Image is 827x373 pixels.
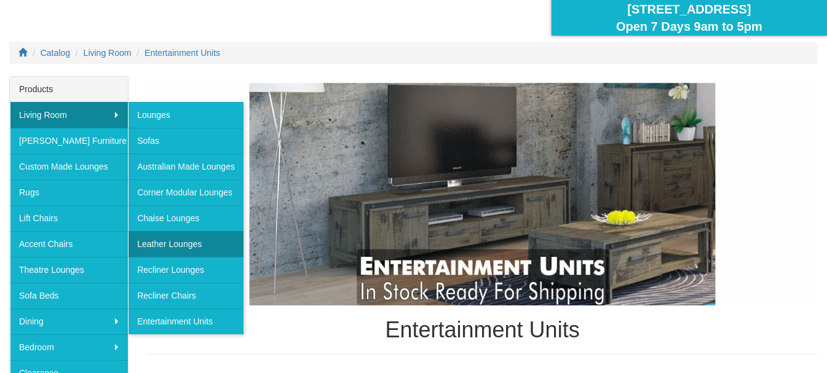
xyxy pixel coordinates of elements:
a: Catalog [41,48,70,58]
a: Recliner Lounges [128,257,243,283]
a: Lift Chairs [10,205,128,231]
a: Living Room [84,48,132,58]
a: Custom Made Lounges [10,154,128,179]
a: Rugs [10,179,128,205]
a: Theatre Lounges [10,257,128,283]
a: Entertainment Units [144,48,220,58]
a: [PERSON_NAME] Furniture [10,128,128,154]
div: Products [10,77,128,102]
h1: Entertainment Units [147,318,818,342]
a: Leather Lounges [128,231,243,257]
a: Bedroom [10,334,128,360]
a: Chaise Lounges [128,205,243,231]
a: Accent Chairs [10,231,128,257]
img: Entertainment Units [147,82,818,306]
a: Living Room [10,102,128,128]
a: Lounges [128,102,243,128]
a: Corner Modular Lounges [128,179,243,205]
a: Recliner Chairs [128,283,243,308]
a: Sofas [128,128,243,154]
a: Dining [10,308,128,334]
a: Australian Made Lounges [128,154,243,179]
a: Entertainment Units [128,308,243,334]
a: Sofa Beds [10,283,128,308]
